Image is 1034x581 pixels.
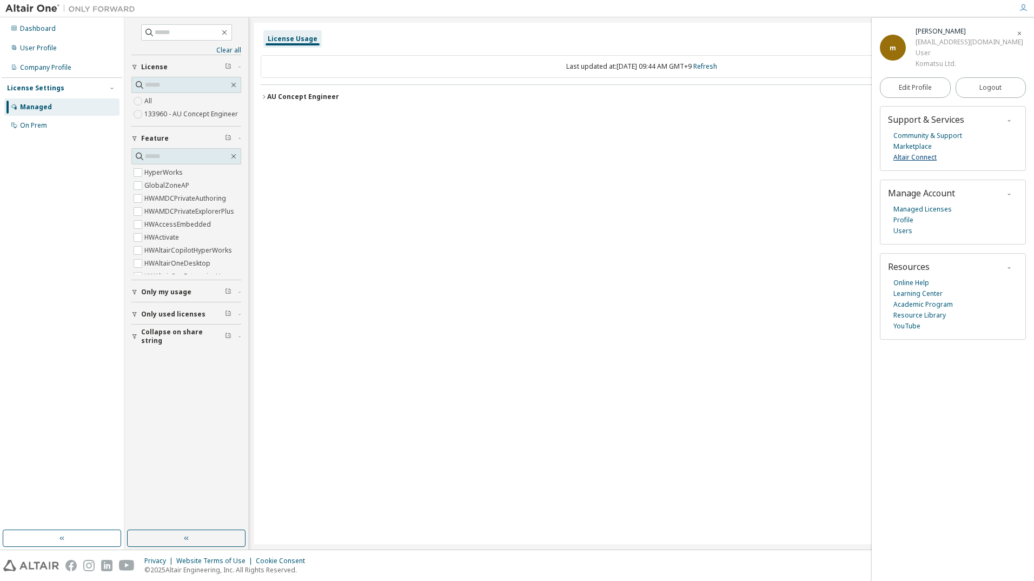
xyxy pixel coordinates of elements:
[225,288,231,296] span: Clear filter
[880,77,951,98] a: Edit Profile
[893,226,912,236] a: Users
[144,244,234,257] label: HWAltairCopilotHyperWorks
[83,560,95,571] img: instagram.svg
[141,310,206,319] span: Only used licenses
[893,288,943,299] a: Learning Center
[65,560,77,571] img: facebook.svg
[893,141,932,152] a: Marketplace
[225,63,231,71] span: Clear filter
[131,127,241,150] button: Feature
[916,26,1023,37] div: mutsumi umemori
[893,299,953,310] a: Academic Program
[956,77,1026,98] button: Logout
[916,37,1023,48] div: [EMAIL_ADDRESS][DOMAIN_NAME]
[144,166,185,179] label: HyperWorks
[176,557,256,565] div: Website Terms of Use
[131,280,241,304] button: Only my usage
[893,130,962,141] a: Community & Support
[888,114,964,126] span: Support & Services
[916,48,1023,58] div: User
[144,270,233,283] label: HWAltairOneEnterpriseUser
[893,321,920,332] a: YouTube
[5,3,141,14] img: Altair One
[144,108,240,121] label: 133960 - AU Concept Engineer
[144,205,236,218] label: HWAMDCPrivateExplorerPlus
[893,278,929,288] a: Online Help
[225,134,231,143] span: Clear filter
[20,103,52,111] div: Managed
[893,310,946,321] a: Resource Library
[261,85,1022,109] button: AU Concept EngineerLicense ID: 133960
[893,204,952,215] a: Managed Licenses
[144,218,213,231] label: HWAccessEmbedded
[131,55,241,79] button: License
[131,325,241,348] button: Collapse on share string
[144,565,311,575] p: © 2025 Altair Engineering, Inc. All Rights Reserved.
[979,82,1002,93] span: Logout
[141,288,191,296] span: Only my usage
[888,261,930,273] span: Resources
[899,83,932,92] span: Edit Profile
[144,192,228,205] label: HWAMDCPrivateAuthoring
[893,152,937,163] a: Altair Connect
[144,257,213,270] label: HWAltairOneDesktop
[225,332,231,341] span: Clear filter
[144,179,191,192] label: GlobalZoneAP
[101,560,112,571] img: linkedin.svg
[119,560,135,571] img: youtube.svg
[890,43,896,52] span: m
[141,63,168,71] span: License
[141,134,169,143] span: Feature
[256,557,311,565] div: Cookie Consent
[225,310,231,319] span: Clear filter
[20,24,56,33] div: Dashboard
[131,46,241,55] a: Clear all
[144,231,181,244] label: HWActivate
[893,215,913,226] a: Profile
[144,95,154,108] label: All
[261,55,1022,78] div: Last updated at: [DATE] 09:44 AM GMT+9
[20,63,71,72] div: Company Profile
[3,560,59,571] img: altair_logo.svg
[888,187,955,199] span: Manage Account
[916,58,1023,69] div: Komatsu Ltd.
[693,62,717,71] a: Refresh
[141,328,225,345] span: Collapse on share string
[20,44,57,52] div: User Profile
[7,84,64,93] div: License Settings
[268,35,317,43] div: License Usage
[267,93,339,101] div: AU Concept Engineer
[131,302,241,326] button: Only used licenses
[144,557,176,565] div: Privacy
[20,121,47,130] div: On Prem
